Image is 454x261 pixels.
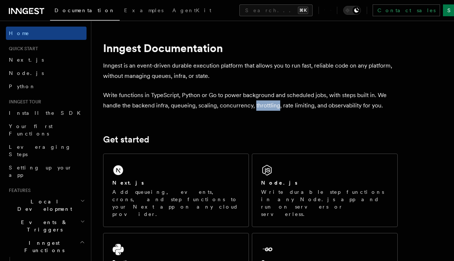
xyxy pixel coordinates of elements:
span: Examples [124,7,163,13]
a: Node.jsWrite durable step functions in any Node.js app and run on servers or serverless. [252,154,398,227]
span: Quick start [6,46,38,52]
h2: Node.js [261,179,298,186]
span: AgentKit [172,7,211,13]
a: Install the SDK [6,106,87,120]
button: Toggle dark mode [343,6,361,15]
span: Your first Functions [9,123,53,137]
h1: Inngest Documentation [103,41,398,55]
span: Python [9,83,36,89]
p: Write durable step functions in any Node.js app and run on servers or serverless. [261,188,388,218]
kbd: ⌘K [298,7,308,14]
span: Leveraging Steps [9,144,71,157]
a: AgentKit [168,2,216,20]
a: Leveraging Steps [6,140,87,161]
a: Node.js [6,66,87,80]
h2: Next.js [112,179,144,186]
span: Setting up your app [9,165,72,178]
p: Inngest is an event-driven durable execution platform that allows you to run fast, reliable code ... [103,61,398,81]
a: Next.js [6,53,87,66]
button: Local Development [6,195,87,216]
button: Inngest Functions [6,236,87,257]
span: Next.js [9,57,44,63]
span: Inngest tour [6,99,41,105]
span: Node.js [9,70,44,76]
span: Features [6,188,31,193]
a: Python [6,80,87,93]
a: Setting up your app [6,161,87,182]
span: Local Development [6,198,80,213]
button: Search...⌘K [239,4,313,16]
a: Examples [120,2,168,20]
p: Write functions in TypeScript, Python or Go to power background and scheduled jobs, with steps bu... [103,90,398,111]
a: Get started [103,134,149,145]
a: Home [6,27,87,40]
a: Documentation [50,2,120,21]
a: Contact sales [373,4,440,16]
a: Next.jsAdd queueing, events, crons, and step functions to your Next app on any cloud provider. [103,154,249,227]
span: Events & Triggers [6,219,80,233]
span: Documentation [54,7,115,13]
a: Your first Functions [6,120,87,140]
span: Install the SDK [9,110,85,116]
button: Events & Triggers [6,216,87,236]
p: Add queueing, events, crons, and step functions to your Next app on any cloud provider. [112,188,240,218]
span: Inngest Functions [6,239,80,254]
span: Home [9,30,29,37]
